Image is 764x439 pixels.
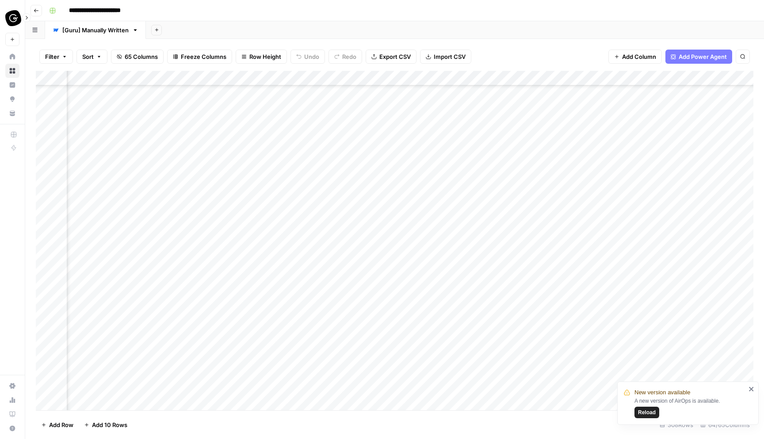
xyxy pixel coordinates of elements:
[5,393,19,407] a: Usage
[420,50,471,64] button: Import CSV
[608,50,662,64] button: Add Column
[366,50,416,64] button: Export CSV
[76,50,107,64] button: Sort
[434,52,466,61] span: Import CSV
[49,420,73,429] span: Add Row
[45,52,59,61] span: Filter
[5,106,19,120] a: Your Data
[5,50,19,64] a: Home
[62,26,129,35] div: [Guru] Manually Written
[622,52,656,61] span: Add Column
[656,418,697,432] div: 308 Rows
[5,379,19,393] a: Settings
[665,50,732,64] button: Add Power Agent
[5,7,19,29] button: Workspace: Guru
[111,50,164,64] button: 65 Columns
[39,50,73,64] button: Filter
[236,50,287,64] button: Row Height
[167,50,232,64] button: Freeze Columns
[5,407,19,421] a: Learning Hub
[634,407,659,418] button: Reload
[679,52,727,61] span: Add Power Agent
[379,52,411,61] span: Export CSV
[249,52,281,61] span: Row Height
[5,64,19,78] a: Browse
[638,408,656,416] span: Reload
[304,52,319,61] span: Undo
[5,78,19,92] a: Insights
[697,418,753,432] div: 64/65 Columns
[749,385,755,393] button: close
[5,92,19,106] a: Opportunities
[329,50,362,64] button: Redo
[36,418,79,432] button: Add Row
[82,52,94,61] span: Sort
[5,421,19,435] button: Help + Support
[634,388,690,397] span: New version available
[45,21,146,39] a: [Guru] Manually Written
[92,420,127,429] span: Add 10 Rows
[79,418,133,432] button: Add 10 Rows
[342,52,356,61] span: Redo
[5,10,21,26] img: Guru Logo
[125,52,158,61] span: 65 Columns
[634,397,746,418] div: A new version of AirOps is available.
[181,52,226,61] span: Freeze Columns
[290,50,325,64] button: Undo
